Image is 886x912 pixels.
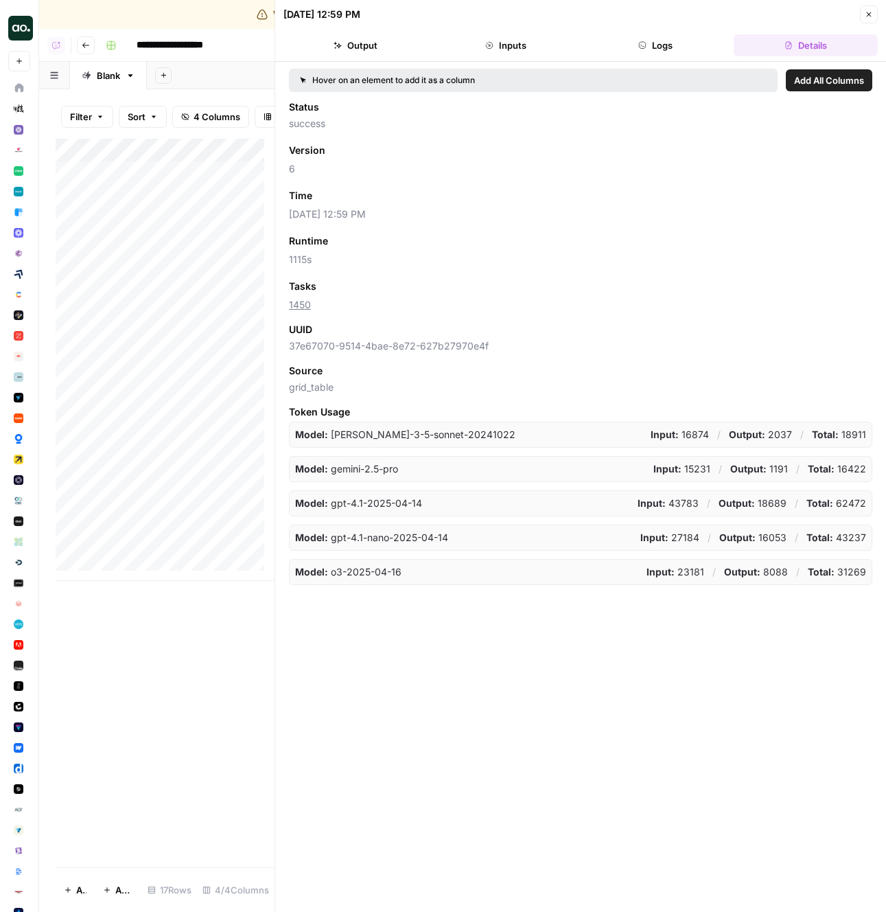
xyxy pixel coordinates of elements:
[70,62,147,89] a: Blank
[14,640,23,650] img: eqzcz4tzlr7ve7xmt41l933d2ra3
[97,69,120,82] div: Blank
[14,434,23,444] img: s6x7ltuwawlcg2ux8d2ne4wtho4t
[283,34,428,56] button: Output
[128,110,145,124] span: Sort
[719,462,722,476] p: /
[61,106,113,128] button: Filter
[724,565,788,579] p: 8088
[786,69,872,91] button: Add All Columns
[734,34,878,56] button: Details
[14,846,23,856] img: ki6c0y1erhmvly9frf5swfdcxs7d
[295,532,328,543] strong: Model:
[14,887,23,897] img: 5plrulxmul4nf21zdydufyfgds72
[14,207,23,217] img: fr92439b8i8d8kixz6owgxh362ib
[14,702,23,711] img: ggykp1v33818op4s0epk3dctj1tt
[14,867,23,876] img: xvlm1tp7ydqmv3akr6p4ptg0hnp0
[295,566,328,578] strong: Model:
[651,428,709,442] p: 16874
[257,8,629,21] div: Warning! Impersonating [PERSON_NAME][EMAIL_ADDRESS][DOMAIN_NAME]
[14,166,23,176] img: mhv33baw7plipcpp00rsngv1nu95
[796,462,800,476] p: /
[719,531,786,545] p: 16053
[808,566,835,578] strong: Total:
[289,299,311,310] a: 1450
[653,463,681,475] strong: Input:
[806,497,866,510] p: 62472
[289,144,325,157] span: Version
[14,825,23,835] img: f0qecii559rtmfvce5zbc8b524mc
[14,558,23,567] img: xlnxy62qy0pya9imladhzo8ewa3z
[289,280,316,293] span: Tasks
[295,497,328,509] strong: Model:
[295,565,401,579] p: o3-2025-04-16
[434,34,579,56] button: Inputs
[197,879,275,901] div: 4/4 Columns
[808,565,866,579] p: 31269
[14,743,23,753] img: a1pu3e9a4sjoov2n4mw66knzy8l8
[806,497,833,509] strong: Total:
[14,393,23,402] img: a9mur837mohu50bzw3stmy70eh87
[14,146,23,155] img: gddfodh0ack4ddcgj10xzwv4nyos
[14,578,23,588] img: lz9q0o5e76kdfkipbgrbf2u66370
[289,189,312,203] span: Time
[289,253,872,266] span: 1115s
[14,413,23,423] img: 8scb49tlb2vriaw9mclg8ae1t35j
[295,429,328,440] strong: Model:
[719,497,755,509] strong: Output:
[729,429,765,440] strong: Output:
[806,531,866,545] p: 43237
[730,463,767,475] strong: Output:
[70,110,92,124] span: Filter
[730,462,788,476] p: 1191
[95,879,142,901] button: Add 10 Rows
[800,428,804,442] p: /
[712,565,716,579] p: /
[289,364,323,378] span: Source
[14,619,23,629] img: wbynuzzq6lj3nzxpt1e3y1j7uzng
[646,565,704,579] p: 23181
[795,497,798,510] p: /
[76,883,86,897] span: Add Row
[808,462,866,476] p: 16422
[808,463,835,475] strong: Total:
[795,531,798,545] p: /
[729,428,792,442] p: 2037
[14,722,23,732] img: rccpid58dadpn4mhxg5xyzwdorlo
[14,516,23,526] img: ybhjxa9n8mcsu845nkgo7g1ynw8w
[289,207,872,221] span: [DATE] 12:59 PM
[8,11,30,45] button: Workspace: AirOps - AEO
[289,117,872,130] span: success
[14,290,23,299] img: 2ud796hvc3gw7qwjscn75txc5abr
[289,100,319,114] span: Status
[638,497,666,509] strong: Input:
[194,110,240,124] span: 4 Columns
[640,531,699,545] p: 27184
[119,106,167,128] button: Sort
[8,16,33,41] img: AirOps - AEO Logo
[14,125,23,135] img: rkye1xl29jr3pw1t320t03wecljb
[172,106,249,128] button: 4 Columns
[707,497,710,510] p: /
[14,104,23,114] img: m87i3pytwzu9d7629hz0batfjj1p
[14,249,23,258] img: xf6b4g7v9n1cfco8wpzm78dqnb6e
[724,566,760,578] strong: Output:
[295,428,515,442] p: claude-3-5-sonnet-20241022
[289,380,872,394] span: grid_table
[651,429,679,440] strong: Input:
[295,462,398,476] p: gemini-2.5-pro
[289,323,312,337] span: UUID
[794,73,864,87] span: Add All Columns
[796,565,800,579] p: /
[14,805,23,814] img: jd0m2o43jo1d3mjn66s677h8tkv2
[295,497,422,510] p: gpt-4.1-2025-04-14
[14,475,23,485] img: lwh15xca956raf2qq0149pkro8i6
[14,310,23,320] img: azd67o9nw473vll9dbscvlvo9wsn
[14,681,23,691] img: 20fvse2g1tux094pk03oju0syg9a
[300,74,621,87] div: Hover on an element to add it as a column
[653,462,710,476] p: 15231
[8,77,30,99] a: Home
[14,455,23,464] img: r1kj8td8zocxzhcrdgnlfi8d2cy7
[638,497,699,510] p: 43783
[717,428,721,442] p: /
[14,764,23,773] img: y40elq8w6bmqlakrd2chaqr5nb67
